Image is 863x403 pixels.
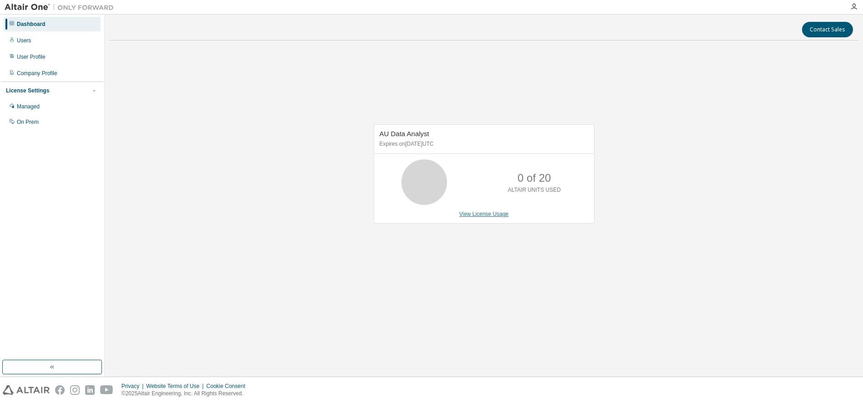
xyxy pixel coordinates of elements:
div: On Prem [17,118,39,126]
img: youtube.svg [100,385,113,395]
div: Privacy [122,383,146,390]
div: Users [17,37,31,44]
button: Contact Sales [802,22,853,37]
img: linkedin.svg [85,385,95,395]
div: User Profile [17,53,46,61]
div: Company Profile [17,70,57,77]
div: Dashboard [17,20,46,28]
div: License Settings [6,87,49,94]
img: altair_logo.svg [3,385,50,395]
div: Managed [17,103,40,110]
img: Altair One [5,3,118,12]
p: ALTAIR UNITS USED [508,186,561,194]
img: instagram.svg [70,385,80,395]
span: AU Data Analyst [380,130,429,138]
a: View License Usage [459,211,509,217]
div: Website Terms of Use [146,383,206,390]
p: Expires on [DATE] UTC [380,140,586,148]
p: © 2025 Altair Engineering, Inc. All Rights Reserved. [122,390,251,398]
img: facebook.svg [55,385,65,395]
div: Cookie Consent [206,383,250,390]
p: 0 of 20 [518,170,551,186]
